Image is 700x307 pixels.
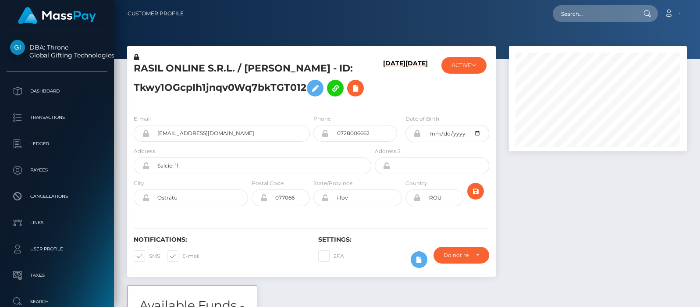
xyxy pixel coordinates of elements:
[7,264,107,286] a: Taxes
[10,216,104,229] p: Links
[134,147,155,155] label: Address
[318,236,490,243] h6: Settings:
[7,212,107,234] a: Links
[313,115,331,123] label: Phone
[10,40,25,55] img: Global Gifting Technologies Inc
[405,115,439,123] label: Date of Birth
[441,57,487,74] button: ACTIVE
[252,179,284,187] label: Postal Code
[7,238,107,260] a: User Profile
[7,159,107,181] a: Payees
[10,164,104,177] p: Payees
[405,179,427,187] label: Country
[134,179,144,187] label: City
[18,7,96,24] img: MassPay Logo
[128,4,184,23] a: Customer Profile
[7,80,107,102] a: Dashboard
[10,111,104,124] p: Transactions
[553,5,635,22] input: Search...
[10,269,104,282] p: Taxes
[134,236,305,243] h6: Notifications:
[7,186,107,207] a: Cancellations
[434,247,490,264] button: Do not require
[10,85,104,98] p: Dashboard
[10,190,104,203] p: Cancellations
[10,137,104,150] p: Ledger
[7,133,107,155] a: Ledger
[7,43,107,59] span: DBA: Throne Global Gifting Technologies Inc
[375,147,401,155] label: Address 2
[383,60,405,104] h6: [DATE]
[7,107,107,129] a: Transactions
[318,250,344,262] label: 2FA
[134,62,366,101] h5: RASIL ONLINE S.R.L. / [PERSON_NAME] - ID: Tkwy1OGcpIh1jnqv0Wq7bkTGT012
[444,252,469,259] div: Do not require
[10,243,104,256] p: User Profile
[134,115,151,123] label: E-mail
[313,179,352,187] label: State/Province
[134,250,160,262] label: SMS
[167,250,199,262] label: E-mail
[405,60,428,104] h6: [DATE]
